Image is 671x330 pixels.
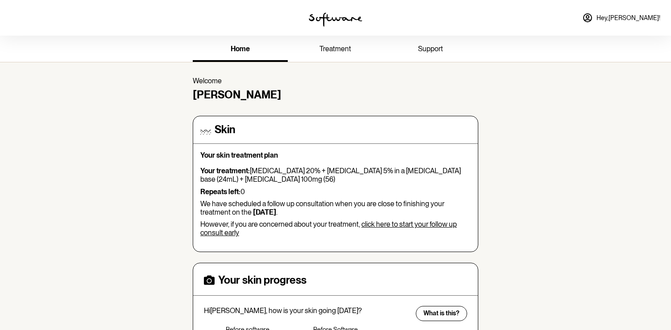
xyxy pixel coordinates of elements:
h4: [PERSON_NAME] [193,89,478,102]
p: However, if you are concerned about your treatment, [200,220,471,237]
a: Hey,[PERSON_NAME]! [577,7,666,29]
span: support [418,45,443,53]
span: treatment [319,45,351,53]
h4: Your skin progress [218,274,307,287]
b: [DATE] [253,208,276,216]
span: home [231,45,250,53]
a: treatment [288,37,383,62]
button: What is this? [416,306,467,321]
h4: Skin [215,123,235,136]
a: support [383,37,478,62]
a: click here to start your follow up consult early [200,220,457,237]
p: Your skin treatment plan [200,151,471,159]
img: software logo [309,12,362,27]
span: Hey, [PERSON_NAME] ! [596,14,660,22]
p: 0 [200,187,471,196]
p: [MEDICAL_DATA] 20% + [MEDICAL_DATA] 5% in a [MEDICAL_DATA] base (24mL) + [MEDICAL_DATA] 100mg (56) [200,167,471,183]
a: home [193,37,288,62]
p: We have scheduled a follow up consultation when you are close to finishing your treatment on the . [200,200,471,216]
p: Welcome [193,77,478,85]
strong: Repeats left: [200,187,240,196]
span: What is this? [423,310,460,317]
p: Hi [PERSON_NAME] , how is your skin going [DATE]? [204,306,410,315]
strong: Your treatment: [200,167,250,175]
